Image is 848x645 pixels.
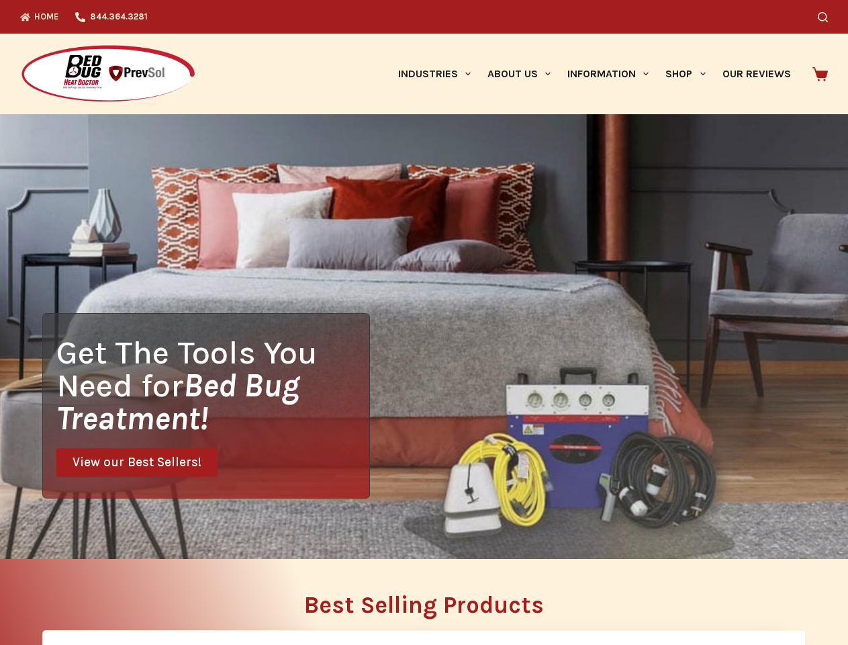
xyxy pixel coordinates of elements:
a: Information [559,34,657,114]
a: View our Best Sellers! [56,448,218,477]
button: Search [818,12,828,22]
a: Industries [389,34,479,114]
a: Our Reviews [714,34,799,114]
a: About Us [479,34,559,114]
i: Bed Bug Treatment! [56,366,299,437]
a: Shop [657,34,714,114]
h1: Get The Tools You Need for [56,336,369,435]
span: View our Best Sellers! [73,456,201,469]
button: Open LiveChat chat widget [11,5,51,46]
nav: Primary [389,34,799,114]
img: Prevsol/Bed Bug Heat Doctor [20,44,196,104]
h2: Best Selling Products [42,593,806,617]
